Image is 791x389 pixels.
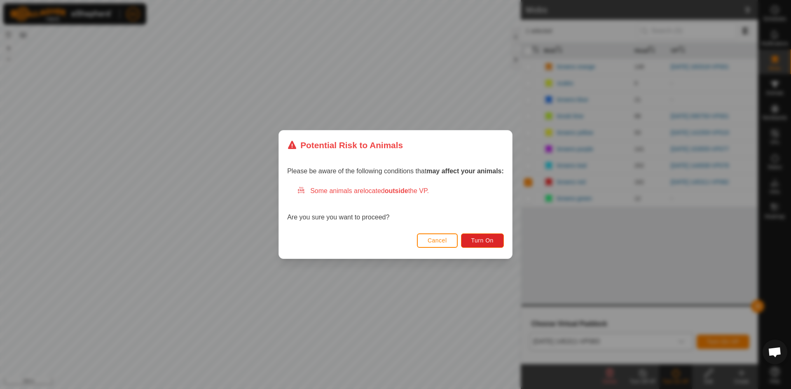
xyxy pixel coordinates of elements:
[287,139,403,151] div: Potential Risk to Animals
[461,233,504,248] button: Turn On
[417,233,458,248] button: Cancel
[428,237,447,244] span: Cancel
[385,187,408,194] strong: outside
[763,340,787,364] div: Open chat
[297,186,504,196] div: Some animals are
[287,168,504,175] span: Please be aware of the following conditions that
[363,187,429,194] span: located the VP.
[287,186,504,222] div: Are you sure you want to proceed?
[426,168,504,175] strong: may affect your animals:
[471,237,494,244] span: Turn On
